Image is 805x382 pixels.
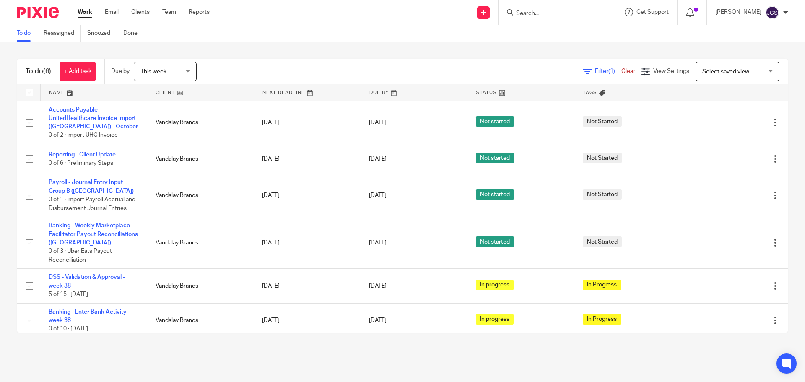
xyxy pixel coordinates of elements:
a: + Add task [60,62,96,81]
span: (6) [43,68,51,75]
input: Search [515,10,591,18]
span: 0 of 2 · Import UHC Invoice [49,133,118,138]
a: Snoozed [87,25,117,42]
td: Vandalay Brands [147,269,254,303]
a: Work [78,8,92,16]
td: Vandalay Brands [147,174,254,217]
img: svg%3E [766,6,779,19]
td: Vandalay Brands [147,217,254,269]
a: Banking - Enter Bank Activity - week 38 [49,309,130,323]
p: [PERSON_NAME] [715,8,761,16]
a: To do [17,25,37,42]
span: 5 of 15 · [DATE] [49,291,88,297]
span: 0 of 3 · Uber Eats Payout Reconciliation [49,248,112,263]
h1: To do [26,67,51,76]
td: [DATE] [254,269,361,303]
td: [DATE] [254,101,361,144]
span: Not Started [583,116,622,127]
span: Not started [476,153,514,163]
a: Done [123,25,144,42]
span: In progress [476,280,514,290]
td: Vandalay Brands [147,101,254,144]
span: [DATE] [369,120,387,125]
span: Get Support [636,9,669,15]
span: View Settings [653,68,689,74]
a: DSS - Validation & Approval - week 38 [49,274,125,288]
td: Vandalay Brands [147,303,254,338]
a: Payroll - Journal Entry Input Group B ([GEOGRAPHIC_DATA]) [49,179,134,194]
span: [DATE] [369,192,387,198]
a: Reassigned [44,25,81,42]
span: Not Started [583,189,622,200]
span: Tags [583,90,597,95]
span: Not Started [583,153,622,163]
img: Pixie [17,7,59,18]
a: Banking - Weekly Marketplace Facilitator Payout Reconciliations ([GEOGRAPHIC_DATA]) [49,223,138,246]
span: [DATE] [369,283,387,289]
span: Not started [476,189,514,200]
td: [DATE] [254,303,361,338]
span: In Progress [583,280,621,290]
span: Filter [595,68,621,74]
span: 0 of 10 · [DATE] [49,326,88,332]
span: [DATE] [369,156,387,162]
a: Email [105,8,119,16]
a: Clients [131,8,150,16]
td: Vandalay Brands [147,144,254,174]
span: Not Started [583,236,622,247]
span: Select saved view [702,69,749,75]
span: 0 of 1 · Import Payroll Accrual and Disbursement Journal Entries [49,197,135,211]
a: Team [162,8,176,16]
td: [DATE] [254,217,361,269]
span: 0 of 6 · Preliminary Steps [49,160,113,166]
a: Clear [621,68,635,74]
span: This week [140,69,166,75]
a: Accounts Payable - UnitedHealthcare Invoice Import ([GEOGRAPHIC_DATA]) - October [49,107,138,130]
span: (1) [608,68,615,74]
a: Reports [189,8,210,16]
span: In Progress [583,314,621,325]
p: Due by [111,67,130,75]
span: [DATE] [369,317,387,323]
span: [DATE] [369,240,387,246]
td: [DATE] [254,174,361,217]
span: In progress [476,314,514,325]
td: [DATE] [254,144,361,174]
a: Reporting - Client Update [49,152,116,158]
span: Not started [476,116,514,127]
span: Not started [476,236,514,247]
